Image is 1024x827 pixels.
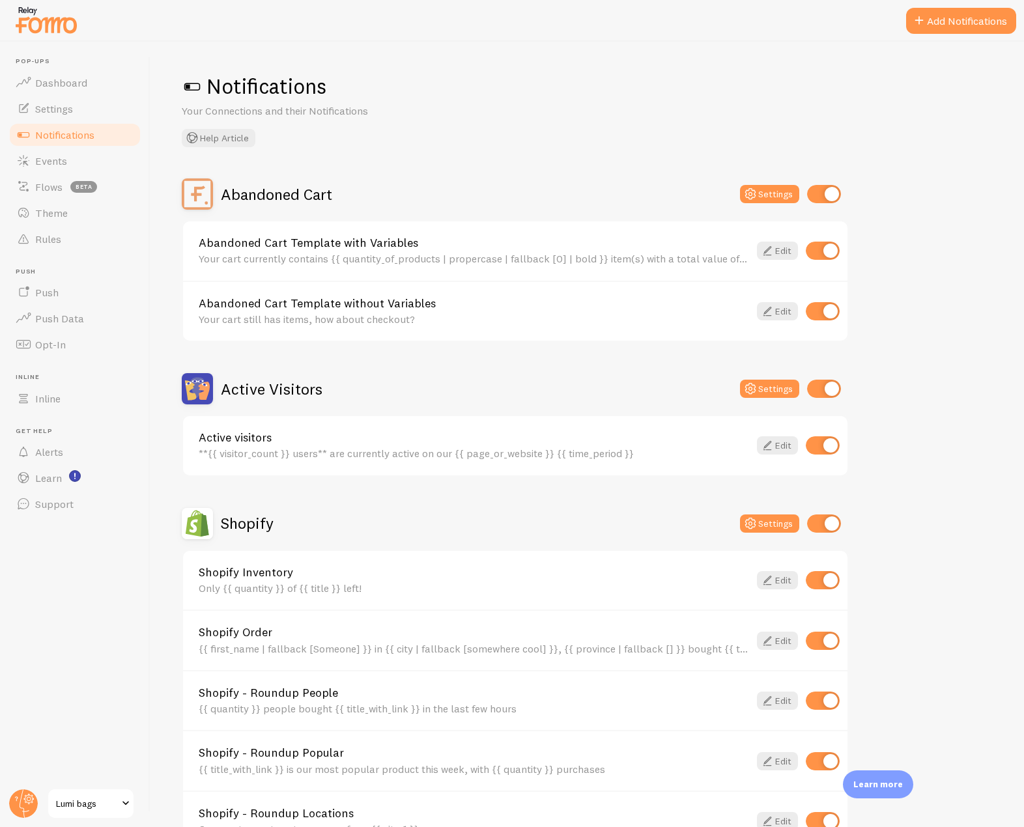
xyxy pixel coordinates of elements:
h2: Abandoned Cart [221,184,332,204]
div: Learn more [843,770,913,798]
h1: Notifications [182,73,993,100]
span: Push Data [35,312,84,325]
div: Only {{ quantity }} of {{ title }} left! [199,582,749,594]
a: Events [8,148,142,174]
span: Opt-In [35,338,66,351]
img: Shopify [182,508,213,539]
span: Support [35,498,74,511]
a: Notifications [8,122,142,148]
a: Theme [8,200,142,226]
span: Push [35,286,59,299]
span: Inline [35,392,61,405]
a: Shopify - Roundup Popular [199,747,749,759]
span: Settings [35,102,73,115]
span: Inline [16,373,142,382]
span: Alerts [35,445,63,458]
p: Your Connections and their Notifications [182,104,494,119]
h2: Shopify [221,513,274,533]
a: Shopify - Roundup People [199,687,749,699]
div: {{ quantity }} people bought {{ title_with_link }} in the last few hours [199,703,749,714]
a: Edit [757,242,798,260]
a: Settings [8,96,142,122]
svg: <p>Watch New Feature Tutorials!</p> [69,470,81,482]
img: Abandoned Cart [182,178,213,210]
a: Flows beta [8,174,142,200]
a: Support [8,491,142,517]
button: Settings [740,185,799,203]
a: Inline [8,385,142,412]
img: fomo-relay-logo-orange.svg [14,3,79,36]
span: Events [35,154,67,167]
span: Rules [35,232,61,245]
a: Opt-In [8,331,142,357]
span: Dashboard [35,76,87,89]
button: Settings [740,514,799,533]
a: Push Data [8,305,142,331]
span: Push [16,268,142,276]
p: Learn more [853,778,903,791]
span: Get Help [16,427,142,436]
a: Shopify Order [199,626,749,638]
a: Push [8,279,142,305]
span: Lumi bags [56,796,118,811]
div: {{ title_with_link }} is our most popular product this week, with {{ quantity }} purchases [199,763,749,775]
span: Notifications [35,128,94,141]
div: Your cart still has items, how about checkout? [199,313,749,325]
a: Learn [8,465,142,491]
div: Your cart currently contains {{ quantity_of_products | propercase | fallback [0] | bold }} item(s... [199,253,749,264]
a: Edit [757,632,798,650]
button: Help Article [182,129,255,147]
a: Edit [757,436,798,455]
a: Lumi bags [47,788,135,819]
span: Pop-ups [16,57,142,66]
span: Learn [35,471,62,484]
a: Edit [757,302,798,320]
a: Shopify - Roundup Locations [199,807,749,819]
h2: Active Visitors [221,379,322,399]
a: Shopify Inventory [199,567,749,578]
a: Dashboard [8,70,142,96]
a: Edit [757,571,798,589]
span: beta [70,181,97,193]
span: Flows [35,180,63,193]
a: Active visitors [199,432,749,443]
a: Abandoned Cart Template with Variables [199,237,749,249]
button: Settings [740,380,799,398]
a: Edit [757,692,798,710]
img: Active Visitors [182,373,213,404]
a: Edit [757,752,798,770]
div: {{ first_name | fallback [Someone] }} in {{ city | fallback [somewhere cool] }}, {{ province | fa... [199,643,749,654]
a: Rules [8,226,142,252]
a: Alerts [8,439,142,465]
a: Abandoned Cart Template without Variables [199,298,749,309]
div: **{{ visitor_count }} users** are currently active on our {{ page_or_website }} {{ time_period }} [199,447,749,459]
span: Theme [35,206,68,219]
